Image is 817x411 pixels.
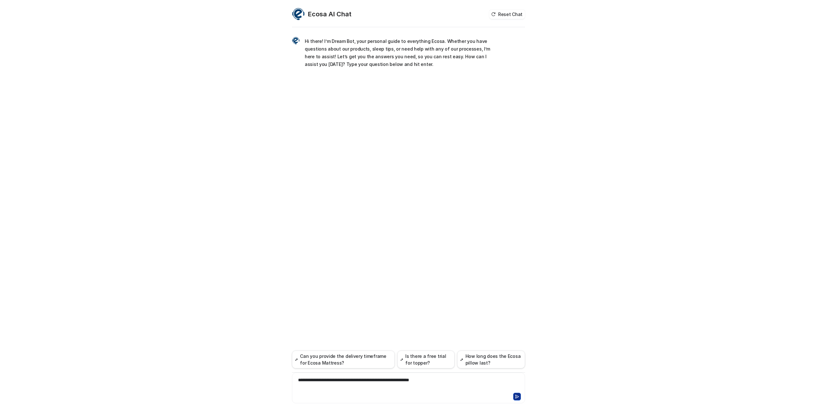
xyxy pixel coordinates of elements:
[489,10,525,19] button: Reset Chat
[457,351,525,368] button: How long does the Ecosa pillow last?
[397,351,455,368] button: Is there a free trial for topper?
[305,37,492,68] p: Hi there! I’m Dream Bot, your personal guide to everything Ecosa. Whether you have questions abou...
[308,10,352,19] h2: Ecosa AI Chat
[292,351,395,368] button: Can you provide the delivery timeframe for Ecosa Mattress?
[292,8,305,20] img: Widget
[292,37,300,44] img: Widget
